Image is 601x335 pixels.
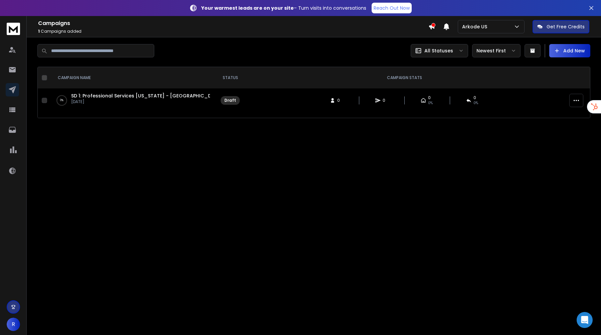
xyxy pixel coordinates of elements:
p: Arkode US [462,23,490,30]
th: CAMPAIGN NAME [50,67,217,88]
button: R [7,318,20,331]
p: Campaigns added [38,29,428,34]
button: Get Free Credits [533,20,589,33]
th: CAMPAIGN STATS [244,67,565,88]
td: 0%SD 1: Professional Services [US_STATE] - [GEOGRAPHIC_DATA] - [GEOGRAPHIC_DATA][DATE] [50,88,217,112]
p: Get Free Credits [547,23,585,30]
strong: Your warmest leads are on your site [201,5,294,11]
span: 0 [383,98,389,103]
button: Newest First [472,44,521,57]
a: SD 1: Professional Services [US_STATE] - [GEOGRAPHIC_DATA] - [GEOGRAPHIC_DATA] [71,92,282,99]
p: Reach Out Now [374,5,410,11]
span: 0% [428,100,433,106]
p: [DATE] [71,99,210,104]
div: Draft [224,98,236,103]
span: 0 [337,98,344,103]
span: 1 [38,28,40,34]
img: logo [7,23,20,35]
th: STATUS [217,67,244,88]
p: – Turn visits into conversations [201,5,366,11]
p: 0 % [60,97,63,104]
button: Add New [549,44,590,57]
span: 0 [473,95,476,100]
span: 0 [428,95,431,100]
span: 0% [473,100,478,106]
a: Reach Out Now [372,3,412,13]
div: Open Intercom Messenger [577,312,593,328]
p: All Statuses [424,47,453,54]
h1: Campaigns [38,19,428,27]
